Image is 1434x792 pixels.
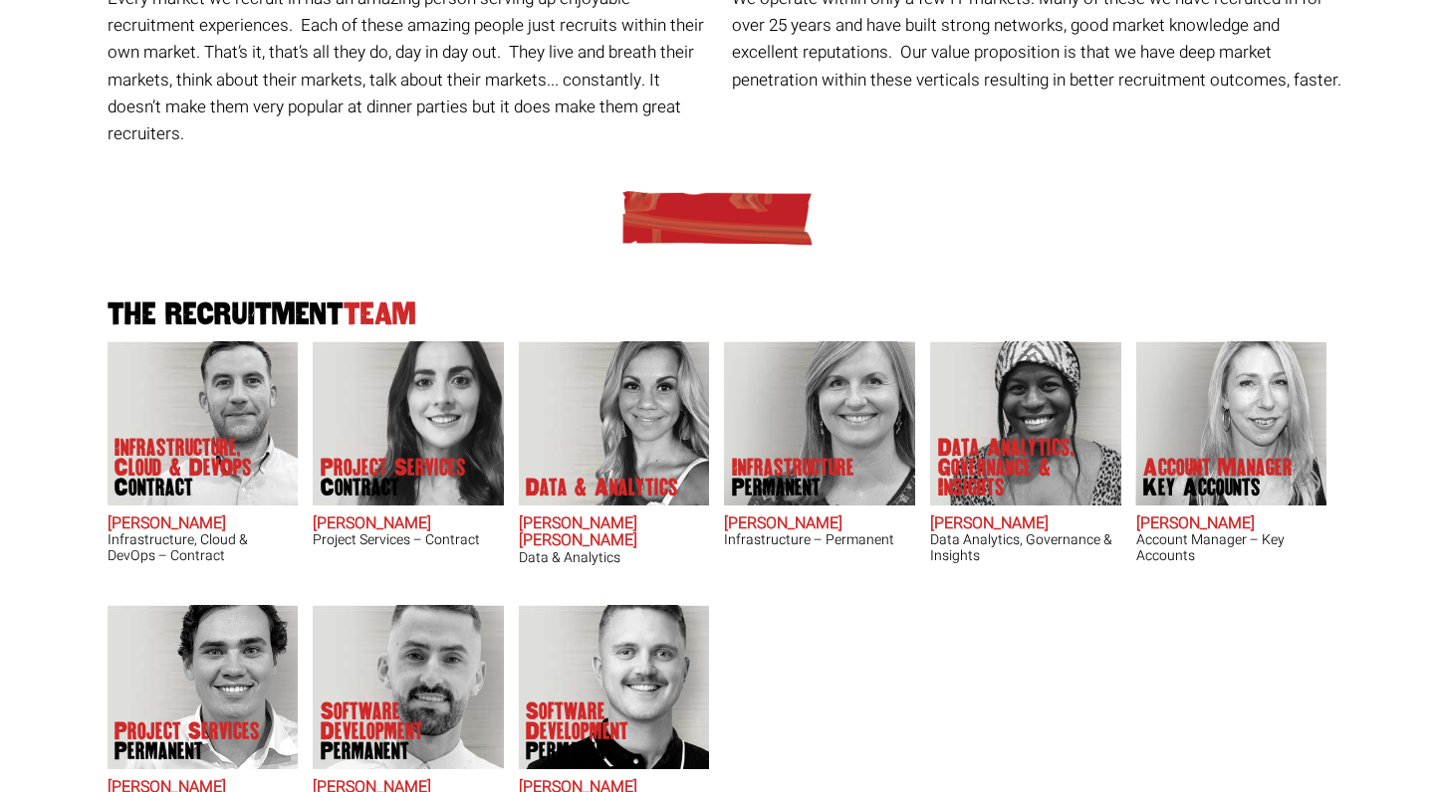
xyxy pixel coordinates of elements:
[724,532,915,547] h3: Infrastructure – Permanent
[321,701,480,761] p: Software Development
[1136,515,1327,533] h2: [PERSON_NAME]
[321,458,466,497] p: Project Services
[107,341,298,505] img: Adam Eshet does Infrastructure, Cloud & DevOps Contract
[344,297,416,330] span: Team
[1135,341,1326,505] img: Frankie Gaffney's our Account Manager Key Accounts
[115,478,274,497] span: Contract
[518,341,709,505] img: Anna-Maria Julie does Data & Analytics
[100,299,1334,330] h2: The Recruitment
[107,605,298,769] img: Sam McKay does Project Services Permanent
[1143,478,1293,497] span: Key Accounts
[930,515,1121,533] h2: [PERSON_NAME]
[313,515,504,533] h2: [PERSON_NAME]
[115,438,274,497] p: Infrastructure, Cloud & DevOps
[930,532,1121,563] h3: Data Analytics, Governance & Insights
[1143,458,1293,497] p: Account Manager
[108,532,299,563] h3: Infrastructure, Cloud & DevOps – Contract
[1337,68,1341,93] span: .
[732,478,854,497] span: Permanent
[519,550,710,565] h3: Data & Analytics
[115,741,260,761] span: Permanent
[526,478,678,497] p: Data & Analytics
[526,701,685,761] p: Software Development
[313,532,504,547] h3: Project Services – Contract
[1136,532,1327,563] h3: Account Manager – Key Accounts
[732,458,854,497] p: Infrastructure
[519,515,710,550] h2: [PERSON_NAME] [PERSON_NAME]
[724,341,915,505] img: Amanda Evans's Our Infrastructure Permanent
[930,341,1121,505] img: Chipo Riva does Data Analytics, Governance & Insights
[724,515,915,533] h2: [PERSON_NAME]
[321,741,480,761] span: Permanent
[313,341,504,505] img: Claire Sheerin does Project Services Contract
[321,478,466,497] span: Contract
[518,605,709,769] img: Sam Williamson does Software Development Permanent
[108,515,299,533] h2: [PERSON_NAME]
[115,721,260,761] p: Project Services
[313,605,504,769] img: Liam Cox does Software Development Permanent
[938,438,1097,497] p: Data Analytics, Governance & Insights
[526,741,685,761] span: Permanent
